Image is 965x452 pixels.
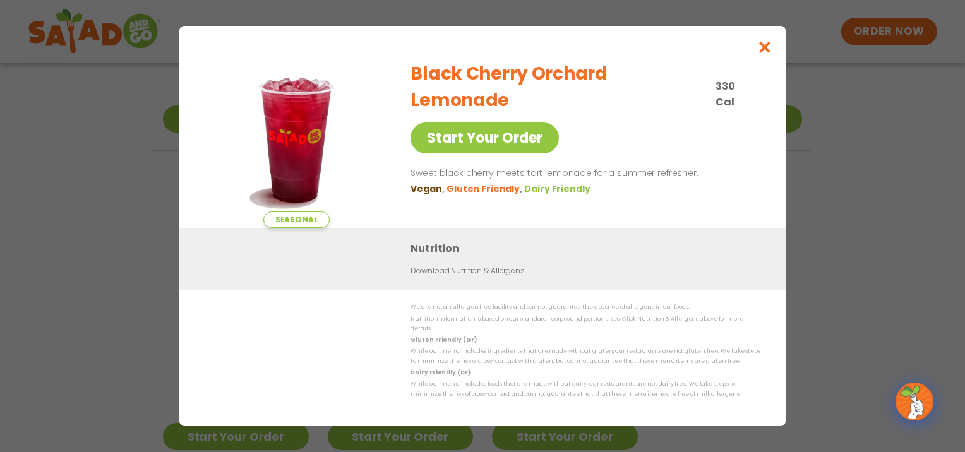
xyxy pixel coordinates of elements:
p: 330 Cal [716,78,755,110]
a: Start Your Order [411,122,559,153]
a: Download Nutrition & Allergens [411,265,524,277]
p: While our menu includes ingredients that are made without gluten, our restaurants are not gluten ... [411,347,760,366]
strong: Dairy Friendly (DF) [411,369,470,376]
span: Seasonal [263,211,330,228]
p: Sweet black cherry meets tart lemonade for a summer refresher. [411,166,755,181]
img: wpChatIcon [897,384,932,419]
strong: Gluten Friendly (GF) [411,336,476,343]
p: Nutrition information is based on our standard recipes and portion sizes. Click Nutrition & Aller... [411,314,760,334]
p: We are not an allergen free facility and cannot guarantee the absence of allergens in our foods. [411,302,760,312]
p: While our menu includes foods that are made without dairy, our restaurants are not dairy free. We... [411,379,760,399]
li: Vegan [411,182,447,196]
img: Featured product photo for Black Cherry Orchard Lemonade [208,51,385,228]
h2: Black Cherry Orchard Lemonade [411,61,708,114]
button: Close modal [745,26,786,68]
h3: Nutrition [411,241,767,256]
li: Dairy Friendly [524,182,592,196]
li: Gluten Friendly [447,182,524,196]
